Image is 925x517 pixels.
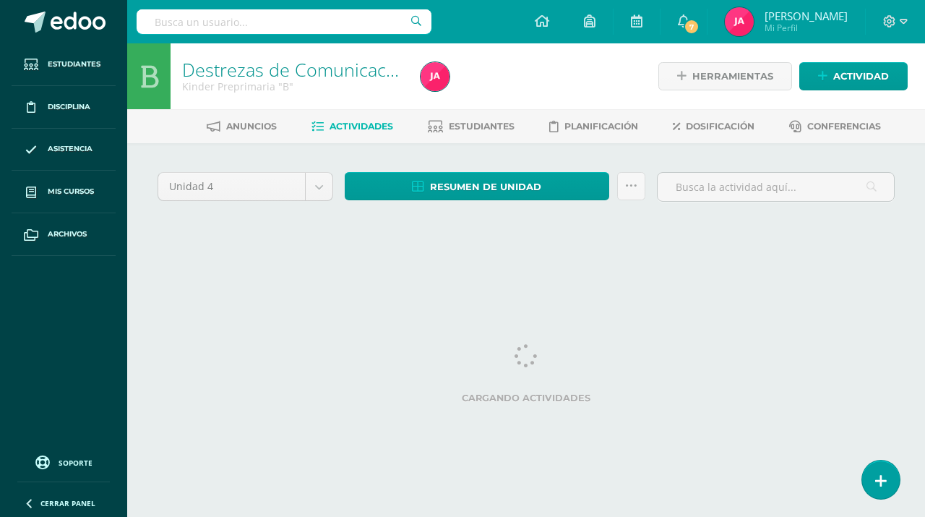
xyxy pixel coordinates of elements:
[182,59,403,80] h1: Destrezas de Comunicación y Lenguaje
[59,458,92,468] span: Soporte
[789,115,881,138] a: Conferencias
[48,101,90,113] span: Disciplina
[158,393,895,403] label: Cargando actividades
[692,63,773,90] span: Herramientas
[12,213,116,256] a: Archivos
[686,121,754,132] span: Dosificación
[12,86,116,129] a: Disciplina
[48,59,100,70] span: Estudiantes
[137,9,431,34] input: Busca un usuario...
[182,80,403,93] div: Kinder Preprimaria 'B'
[48,228,87,240] span: Archivos
[725,7,754,36] img: 25ec21e158b90cd51487533b9789d08b.png
[833,63,889,90] span: Actividad
[169,173,294,200] span: Unidad 4
[345,172,609,200] a: Resumen de unidad
[226,121,277,132] span: Anuncios
[658,173,894,201] input: Busca la actividad aquí...
[12,129,116,171] a: Asistencia
[765,9,848,23] span: [PERSON_NAME]
[430,174,541,200] span: Resumen de unidad
[207,115,277,138] a: Anuncios
[658,62,792,90] a: Herramientas
[182,57,505,82] a: Destrezas de Comunicación y Lenguaje
[765,22,848,34] span: Mi Perfil
[684,19,700,35] span: 7
[311,115,393,138] a: Actividades
[40,498,95,508] span: Cerrar panel
[799,62,908,90] a: Actividad
[158,173,332,200] a: Unidad 4
[421,62,449,91] img: 25ec21e158b90cd51487533b9789d08b.png
[330,121,393,132] span: Actividades
[564,121,638,132] span: Planificación
[807,121,881,132] span: Conferencias
[17,452,110,471] a: Soporte
[673,115,754,138] a: Dosificación
[549,115,638,138] a: Planificación
[12,171,116,213] a: Mis cursos
[449,121,515,132] span: Estudiantes
[12,43,116,86] a: Estudiantes
[48,143,92,155] span: Asistencia
[428,115,515,138] a: Estudiantes
[48,186,94,197] span: Mis cursos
